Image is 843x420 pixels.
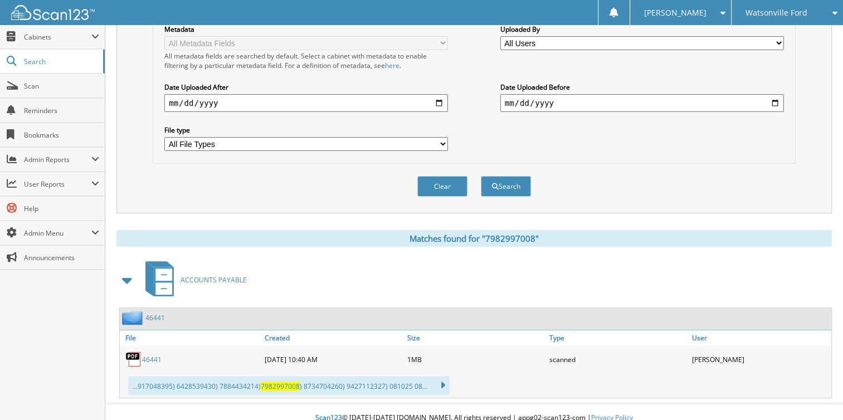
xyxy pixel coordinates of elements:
div: scanned [547,348,689,370]
div: Matches found for "7982997008" [116,230,832,247]
span: User Reports [24,179,91,189]
div: ...917048395) 6428539430) 7884434214) ) 8734704260) 9427112327) 081025 08... [128,376,450,395]
a: File [120,330,262,345]
input: end [500,94,784,112]
span: Watsonville Ford [745,9,807,16]
span: ACCOUNTS PAYABLE [181,275,247,285]
div: All metadata fields are searched by default. Select a cabinet with metadata to enable filtering b... [164,51,448,70]
a: 46441 [142,355,162,364]
a: Size [405,330,547,345]
span: Announcements [24,253,99,262]
button: Search [481,176,531,197]
label: Date Uploaded After [164,82,448,92]
a: ACCOUNTS PAYABLE [139,258,247,302]
a: Type [547,330,689,345]
img: scan123-logo-white.svg [11,5,95,20]
label: File type [164,125,448,135]
span: 7982997008 [261,382,300,391]
label: Metadata [164,25,448,34]
input: start [164,94,448,112]
label: Uploaded By [500,25,784,34]
div: 1MB [405,348,547,370]
span: Scan [24,81,99,91]
a: 46441 [145,313,165,323]
span: Bookmarks [24,130,99,140]
span: Reminders [24,106,99,115]
div: [DATE] 10:40 AM [262,348,404,370]
label: Date Uploaded Before [500,82,784,92]
iframe: Chat Widget [787,367,843,420]
a: User [689,330,831,345]
a: Created [262,330,404,345]
span: Admin Menu [24,228,91,238]
span: [PERSON_NAME] [644,9,706,16]
div: [PERSON_NAME] [689,348,831,370]
span: Cabinets [24,32,91,42]
img: PDF.png [125,351,142,368]
span: Admin Reports [24,155,91,164]
span: Search [24,57,98,66]
a: here [385,61,399,70]
img: folder2.png [122,311,145,325]
button: Clear [417,176,467,197]
span: Help [24,204,99,213]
